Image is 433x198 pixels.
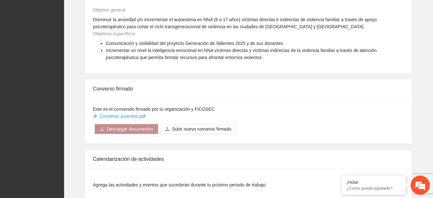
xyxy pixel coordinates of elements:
span: upload [165,127,170,132]
span: uploadSubir nuevo convenio firmado [160,126,237,132]
span: Disminuir la ansiedad y/o incrementar el autoestima en NNA (6 a 17 años) víctimas directas e indi... [93,17,377,29]
span: Descargar documentos [107,125,153,133]
span: Este es el convenido firmado por tu organización y FICOSEC [93,107,215,112]
span: Estamos en línea. [37,63,88,128]
span: download [100,127,104,132]
p: ¿Cómo puedo ayudarte? [346,186,401,191]
span: Subir nuevo convenio firmado [172,125,231,133]
textarea: Escriba su mensaje y pulse “Intro” [3,131,122,153]
span: paper-clip [93,114,97,118]
div: Calendarización de actividades [93,150,404,168]
span: Comunicación y visibilidad del proyecto Generación de Valientes 2025 y de sus donantes [106,41,283,46]
span: Objetivo general [93,7,126,13]
div: Convenio firmado [93,80,404,98]
div: Minimizar ventana de chat en vivo [105,3,121,19]
span: Incrementar un nivel la inteligencia emocional en NNA víctimas directas y víctimas indirectas de ... [106,48,377,60]
span: Objetivos específicos [93,31,135,36]
button: uploadSubir nuevo convenio firmado [160,124,237,134]
a: Convenio Juventus.pdf [93,114,147,119]
div: ¡Hola! [346,180,401,185]
button: downloadDescargar documentos [95,124,158,134]
div: Chatee con nosotros ahora [33,33,108,41]
span: Agrega las actividades y eventos que sucederán durante tu próximo periodo de trabajo. [93,181,267,188]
